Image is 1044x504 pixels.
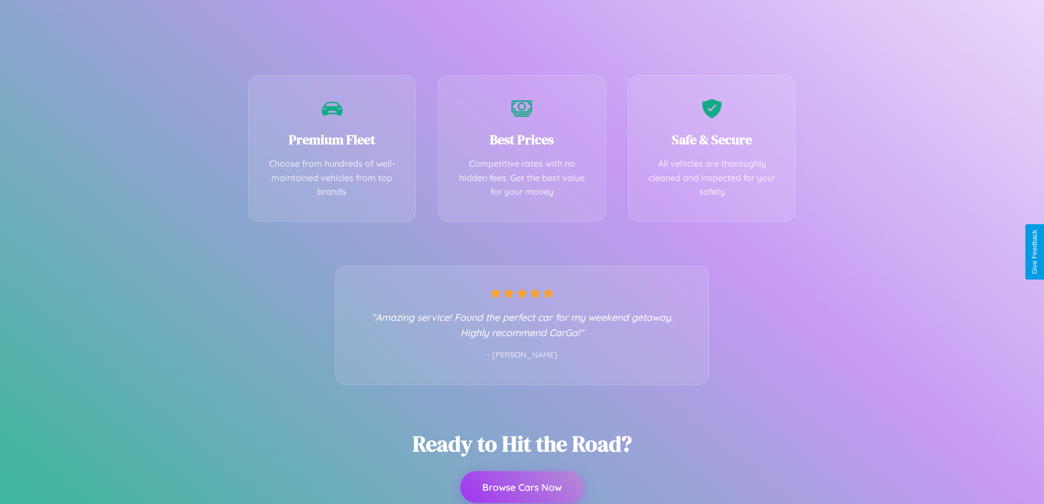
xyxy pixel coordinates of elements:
button: Browse Cars Now [460,471,584,503]
p: - [PERSON_NAME] [358,348,687,363]
p: All vehicles are thoroughly cleaned and inspected for your safety [645,157,779,199]
p: Choose from hundreds of well-maintained vehicles from top brands [265,157,400,199]
h3: Premium Fleet [265,131,400,149]
h3: Best Prices [455,131,589,149]
h3: Safe & Secure [645,131,779,149]
p: "Amazing service! Found the perfect car for my weekend getaway. Highly recommend CarGo!" [358,309,687,340]
h2: Ready to Hit the Road? [413,429,632,458]
div: Give Feedback [1031,230,1039,274]
p: Competitive rates with no hidden fees. Get the best value for your money [455,157,589,199]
